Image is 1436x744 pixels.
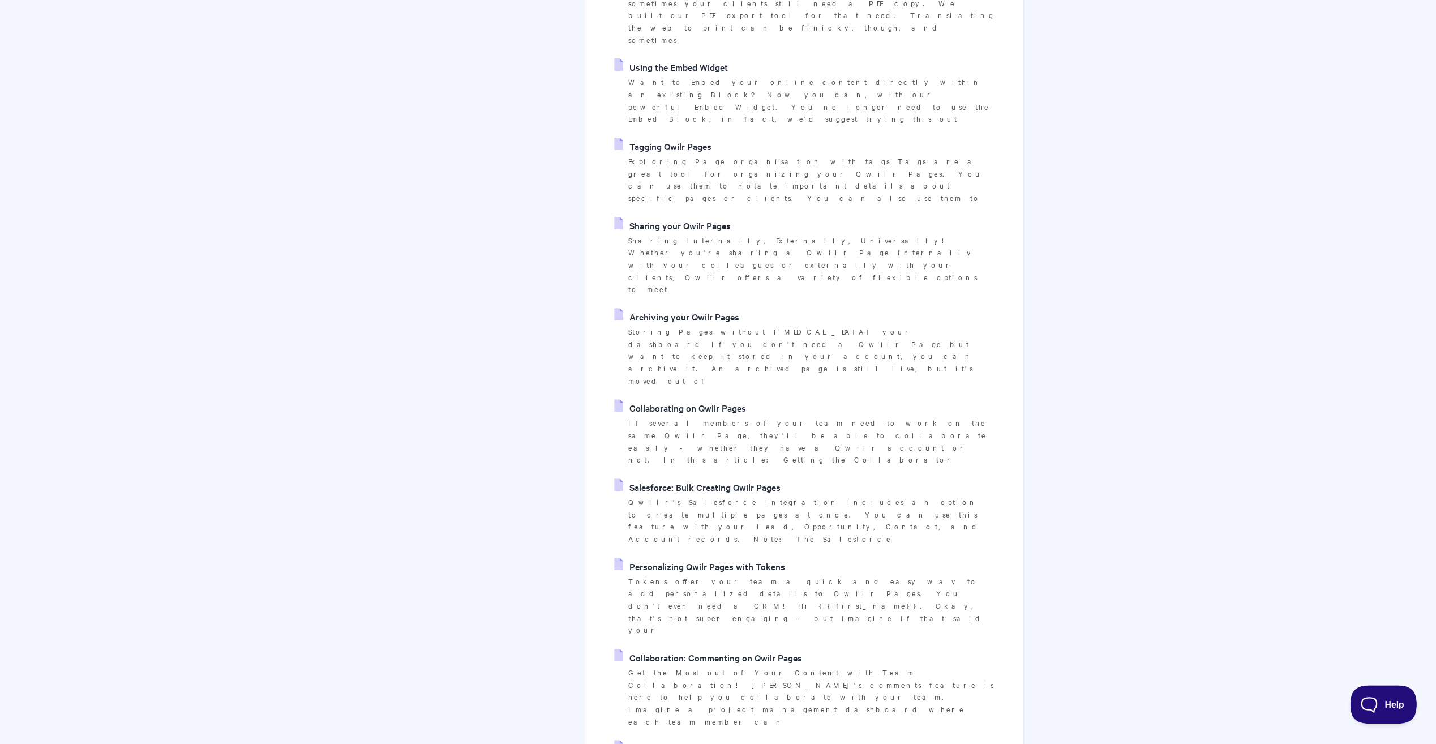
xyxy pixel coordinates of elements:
a: Tagging Qwilr Pages [614,138,711,155]
a: Sharing your Qwilr Pages [614,217,730,234]
iframe: Toggle Customer Support [1350,685,1417,724]
a: Collaboration: Commenting on Qwilr Pages [614,649,801,666]
a: Salesforce: Bulk Creating Qwilr Pages [614,478,780,495]
p: Sharing Internally, Externally, Universally! Whether you're sharing a Qwilr Page internally with ... [628,234,995,296]
a: Collaborating on Qwilr Pages [614,399,745,416]
p: Tokens offer your team a quick and easy way to add personalized details to Qwilr Pages. You don't... [628,575,995,637]
p: If several members of your team need to work on the same Qwilr Page, they'll be able to collabora... [628,417,995,466]
p: Want to Embed your online content directly within an existing Block? Now you can, with our powerf... [628,76,995,125]
a: Archiving your Qwilr Pages [614,308,739,325]
p: Storing Pages without [MEDICAL_DATA] your dashboard If you don't need a Qwilr Page but want to ke... [628,326,995,387]
p: Qwilr's Salesforce integration includes an option to create multiple pages at once. You can use t... [628,496,995,545]
p: Exploring Page organisation with tags Tags are a great tool for organizing your Qwilr Pages. You ... [628,155,995,204]
a: Personalizing Qwilr Pages with Tokens [614,558,785,575]
a: Using the Embed Widget [614,58,727,75]
p: Get the Most out of Your Content with Team Collaboration! [PERSON_NAME]'s comments feature is her... [628,666,995,728]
